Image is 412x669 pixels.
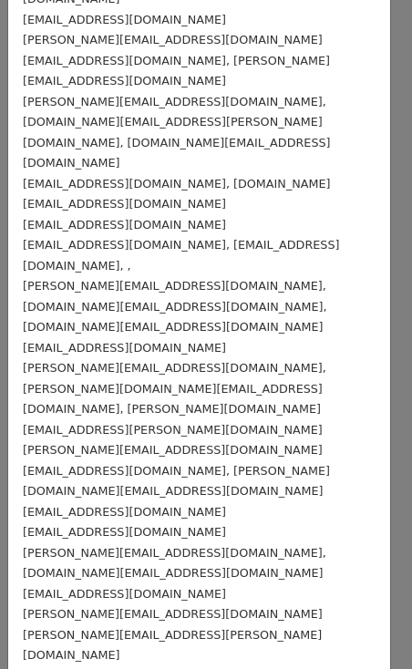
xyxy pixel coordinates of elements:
div: Widżet czatu [321,582,412,669]
small: [EMAIL_ADDRESS][DOMAIN_NAME] [23,525,226,539]
small: [PERSON_NAME][EMAIL_ADDRESS][DOMAIN_NAME], [DOMAIN_NAME][EMAIL_ADDRESS][PERSON_NAME][DOMAIN_NAME]... [23,95,331,170]
small: [PERSON_NAME][EMAIL_ADDRESS][DOMAIN_NAME], [DOMAIN_NAME][EMAIL_ADDRESS][DOMAIN_NAME], [DOMAIN_NAM... [23,279,327,334]
small: [PERSON_NAME][EMAIL_ADDRESS][DOMAIN_NAME], [DOMAIN_NAME][EMAIL_ADDRESS][DOMAIN_NAME] [23,546,326,581]
iframe: Chat Widget [321,582,412,669]
small: [EMAIL_ADDRESS][DOMAIN_NAME] [23,587,226,601]
small: [EMAIL_ADDRESS][DOMAIN_NAME] [23,13,226,26]
small: [EMAIL_ADDRESS][DOMAIN_NAME] [23,505,226,519]
small: [EMAIL_ADDRESS][DOMAIN_NAME], [EMAIL_ADDRESS][DOMAIN_NAME], , [23,238,339,273]
small: [EMAIL_ADDRESS][DOMAIN_NAME], [PERSON_NAME][DOMAIN_NAME][EMAIL_ADDRESS][DOMAIN_NAME] [23,464,330,499]
small: [PERSON_NAME][EMAIL_ADDRESS][DOMAIN_NAME] [23,443,323,457]
small: [EMAIL_ADDRESS][DOMAIN_NAME], [PERSON_NAME][EMAIL_ADDRESS][DOMAIN_NAME] [23,54,330,88]
small: [EMAIL_ADDRESS][DOMAIN_NAME] [23,218,226,232]
small: [EMAIL_ADDRESS][DOMAIN_NAME] [23,341,226,355]
small: [PERSON_NAME][EMAIL_ADDRESS][PERSON_NAME][DOMAIN_NAME] [23,628,322,663]
small: [PERSON_NAME][EMAIL_ADDRESS][DOMAIN_NAME] [23,607,323,621]
small: [EMAIL_ADDRESS][DOMAIN_NAME], [DOMAIN_NAME][EMAIL_ADDRESS][DOMAIN_NAME] [23,177,331,211]
small: [PERSON_NAME][EMAIL_ADDRESS][DOMAIN_NAME], [PERSON_NAME][DOMAIN_NAME][EMAIL_ADDRESS][DOMAIN_NAME]... [23,361,326,437]
small: [PERSON_NAME][EMAIL_ADDRESS][DOMAIN_NAME] [23,33,323,46]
